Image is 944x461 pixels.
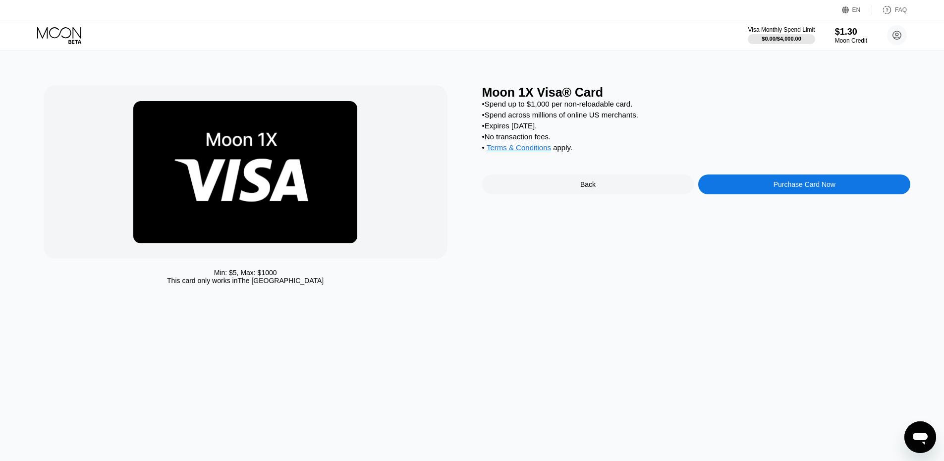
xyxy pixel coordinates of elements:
div: • Spend up to $1,000 per non-reloadable card. [482,100,911,108]
div: Visa Monthly Spend Limit [748,26,815,33]
div: Back [482,174,694,194]
div: $0.00 / $4,000.00 [762,36,801,42]
div: Purchase Card Now [698,174,910,194]
div: FAQ [895,6,907,13]
div: EN [852,6,861,13]
div: $1.30Moon Credit [835,27,867,44]
div: • apply . [482,143,911,154]
iframe: Button to launch messaging window [904,421,936,453]
div: • Expires [DATE]. [482,121,911,130]
div: Moon 1X Visa® Card [482,85,911,100]
div: EN [842,5,872,15]
div: This card only works in The [GEOGRAPHIC_DATA] [167,277,324,285]
div: • No transaction fees. [482,132,911,141]
div: Visa Monthly Spend Limit$0.00/$4,000.00 [748,26,815,44]
span: Terms & Conditions [487,143,551,152]
div: Purchase Card Now [774,180,835,188]
div: Min: $ 5 , Max: $ 1000 [214,269,277,277]
div: FAQ [872,5,907,15]
div: Back [580,180,596,188]
div: $1.30 [835,27,867,37]
div: • Spend across millions of online US merchants. [482,111,911,119]
div: Moon Credit [835,37,867,44]
div: Terms & Conditions [487,143,551,154]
